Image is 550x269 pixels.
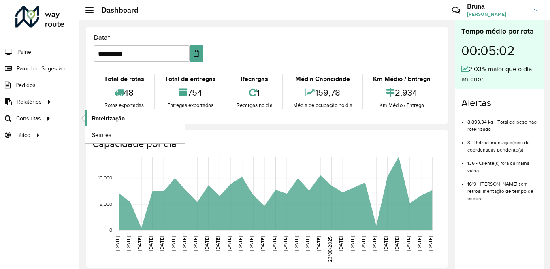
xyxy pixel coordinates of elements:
text: [DATE] [271,236,277,251]
a: Contato Rápido [448,2,465,19]
text: [DATE] [226,236,232,251]
span: Pedidos [15,81,36,90]
text: [DATE] [238,236,243,251]
text: [DATE] [260,236,265,251]
h4: Capacidade por dia [92,138,440,150]
text: [DATE] [383,236,388,251]
text: [DATE] [193,236,198,251]
span: Consultas [16,114,41,123]
div: 48 [96,84,152,101]
a: Roteirização [85,110,185,126]
h4: Alertas [461,97,537,109]
text: [DATE] [282,236,288,251]
div: Recargas [228,74,280,84]
div: 1 [228,84,280,101]
button: Choose Date [190,45,203,62]
text: [DATE] [159,236,164,251]
text: 10,000 [98,175,112,181]
div: Entregas exportadas [157,101,224,109]
div: 00:05:02 [461,37,537,64]
text: [DATE] [405,236,411,251]
h2: Dashboard [94,6,139,15]
div: Km Médio / Entrega [365,74,438,84]
span: Relatórios [17,98,42,106]
div: Total de entregas [157,74,224,84]
div: 754 [157,84,224,101]
text: [DATE] [360,236,366,251]
text: [DATE] [204,236,209,251]
div: Média de ocupação no dia [285,101,360,109]
a: Setores [85,127,185,143]
text: [DATE] [394,236,399,251]
div: Média Capacidade [285,74,360,84]
li: 136 - Cliente(s) fora da malha viária [467,154,537,174]
div: Tempo médio por rota [461,26,537,37]
text: [DATE] [126,236,131,251]
h3: Bruna [467,2,528,10]
span: Tático [15,131,30,139]
text: [DATE] [137,236,142,251]
li: 1619 - [PERSON_NAME] sem retroalimentação de tempo de espera [467,174,537,202]
text: [DATE] [215,236,220,251]
div: Rotas exportadas [96,101,152,109]
div: 2,934 [365,84,438,101]
text: [DATE] [294,236,299,251]
text: [DATE] [148,236,153,251]
text: [DATE] [428,236,433,251]
div: Recargas no dia [228,101,280,109]
text: [DATE] [417,236,422,251]
text: [DATE] [338,236,343,251]
span: Roteirização [92,114,125,123]
div: Total de rotas [96,74,152,84]
span: Setores [92,131,111,139]
text: [DATE] [350,236,355,251]
label: Data [94,33,110,43]
span: Painel [17,48,32,56]
text: [DATE] [305,236,310,251]
text: [DATE] [249,236,254,251]
text: 0 [109,227,112,233]
text: 5,000 [100,201,112,207]
text: [DATE] [171,236,176,251]
span: Painel de Sugestão [17,64,65,73]
div: 2,03% maior que o dia anterior [461,64,537,84]
li: 8.893,34 kg - Total de peso não roteirizado [467,112,537,133]
text: [DATE] [115,236,120,251]
div: 159,78 [285,84,360,101]
text: [DATE] [372,236,377,251]
text: [DATE] [316,236,321,251]
text: 23/08/2025 [327,236,333,262]
text: [DATE] [182,236,187,251]
li: 3 - Retroalimentação(ões) de coordenadas pendente(s) [467,133,537,154]
span: [PERSON_NAME] [467,11,528,18]
div: Km Médio / Entrega [365,101,438,109]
